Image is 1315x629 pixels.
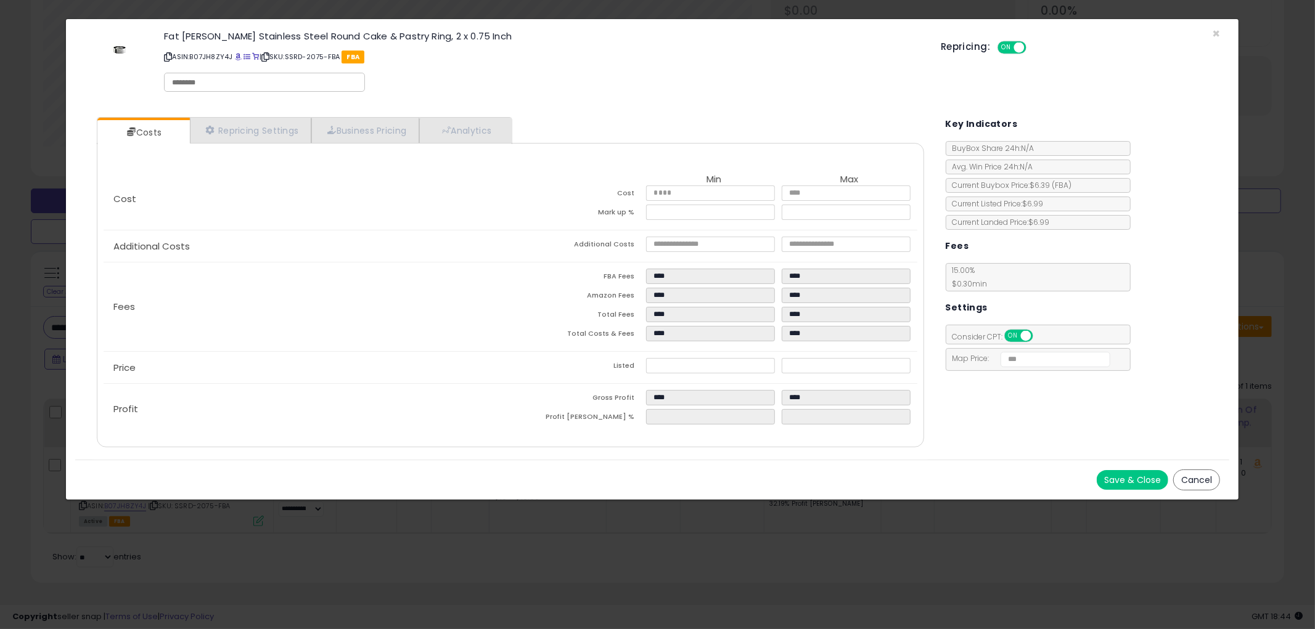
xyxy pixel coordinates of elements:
h5: Fees [946,238,969,254]
th: Min [646,174,782,185]
a: Business Pricing [311,118,419,143]
h5: Key Indicators [946,116,1018,132]
span: Current Listed Price: $6.99 [946,198,1044,209]
td: Cost [510,185,646,205]
td: Mark up % [510,205,646,224]
span: ( FBA ) [1052,180,1072,190]
td: Total Fees [510,307,646,326]
p: Price [104,363,510,373]
span: $6.39 [1030,180,1072,190]
h5: Settings [946,300,988,315]
img: 21eAYRYtoYL._SL60_.jpg [101,31,138,68]
td: Profit [PERSON_NAME] % [510,409,646,428]
td: Additional Costs [510,237,646,256]
span: Consider CPT: [946,331,1049,342]
span: 15.00 % [946,265,988,289]
td: Total Costs & Fees [510,326,646,345]
span: $0.30 min [946,278,988,289]
td: FBA Fees [510,269,646,288]
p: Fees [104,302,510,312]
span: × [1212,25,1220,43]
a: Your listing only [252,52,259,62]
a: BuyBox page [235,52,242,62]
span: FBA [342,51,364,63]
a: All offer listings [244,52,250,62]
p: ASIN: B07JH8ZY4J | SKU: SSRD-2075-FBA [164,47,922,67]
span: Current Landed Price: $6.99 [946,217,1050,227]
a: Analytics [419,118,510,143]
td: Gross Profit [510,390,646,409]
p: Profit [104,404,510,414]
span: Current Buybox Price: [946,180,1072,190]
span: OFF [1031,331,1051,341]
span: OFF [1025,43,1044,53]
h5: Repricing: [941,42,990,52]
a: Costs [97,120,189,145]
td: Listed [510,358,646,377]
button: Cancel [1173,469,1220,490]
span: Avg. Win Price 24h: N/A [946,161,1033,172]
span: ON [1006,331,1021,341]
h3: Fat [PERSON_NAME] Stainless Steel Round Cake & Pastry Ring, 2 x 0.75 Inch [164,31,922,41]
a: Repricing Settings [190,118,312,143]
button: Save & Close [1097,470,1168,490]
td: Amazon Fees [510,288,646,307]
p: Cost [104,194,510,204]
th: Max [782,174,917,185]
p: Additional Costs [104,241,510,251]
span: ON [999,43,1014,53]
span: BuyBox Share 24h: N/A [946,143,1034,153]
span: Map Price: [946,353,1111,363]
